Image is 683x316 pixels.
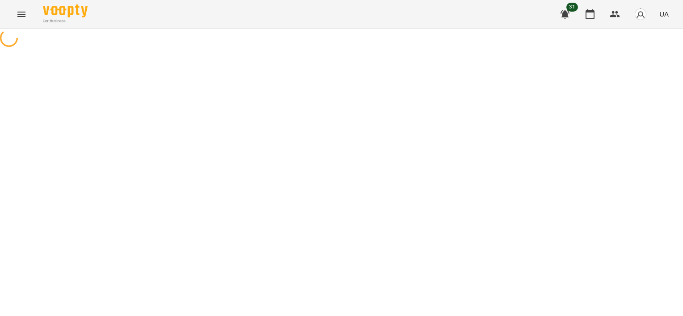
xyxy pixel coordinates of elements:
button: Menu [11,4,32,25]
span: UA [659,9,669,19]
img: avatar_s.png [634,8,647,21]
span: For Business [43,18,88,24]
span: 31 [566,3,578,12]
button: UA [656,6,672,22]
img: Voopty Logo [43,4,88,17]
